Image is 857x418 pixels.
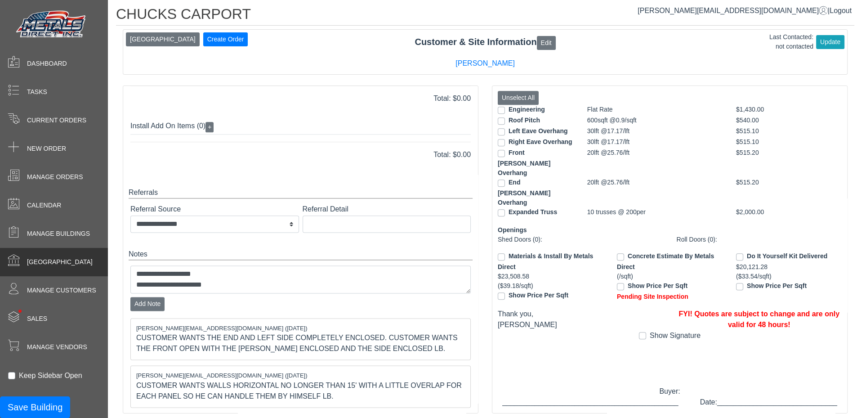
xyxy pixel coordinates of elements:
div: Customer & Site Information [123,35,847,49]
div: Flat Rate [580,105,729,116]
span: Current Orders [27,116,86,125]
span: Date:______________________________ [700,398,837,406]
a: [PERSON_NAME][EMAIL_ADDRESS][DOMAIN_NAME] [638,7,828,14]
div: FYI! Quotes are subject to change and are only valid for 48 hours! [677,309,842,330]
div: 10 trusses @ 200per [580,207,729,218]
span: Logout [830,7,852,14]
div: Show Price Per Sqft [736,281,842,292]
span: Calendar [27,201,61,210]
div: Notes [129,249,473,260]
div: 30lft @17.17/lft [580,137,729,148]
div: $2,000.00 [729,207,819,218]
div: Engineering [491,105,580,116]
div: $515.10 [729,137,819,148]
span: • [9,297,31,326]
label: Show Signature [650,330,701,341]
a: [PERSON_NAME] [455,59,515,67]
label: Referral Detail [303,204,471,215]
div: 600sqft @0.9/sqft [580,116,729,126]
div: $515.20 [729,148,819,178]
div: ($33.54/sqft) [736,272,842,281]
div: Concrete Estimate By Metals Direct [617,252,723,272]
div: $515.20 [729,178,819,207]
div: Roof Pitch [491,116,580,126]
span: New Order [27,144,66,153]
span: Manage Buildings [27,229,90,238]
div: Thank you, [PERSON_NAME] [498,309,663,330]
div: End [PERSON_NAME] Overhang [491,178,580,207]
div: ($39.18/sqft) [498,281,603,301]
div: $23,508.58 [498,272,603,281]
span: Buyer: ____________________________________________ [502,387,680,406]
div: CUSTOMER WANTS WALLS HORIZONTAL NO LONGER THAN 15' WITH A LITTLE OVERLAP FOR EACH PANEL SO HE CAN... [136,380,465,402]
label: Referral Source [130,204,299,215]
div: 20lft @25.76/lft [580,178,729,207]
div: Left Eave Overhang [491,126,580,137]
div: CUSTOMER WANTS THE END AND LEFT SIDE COMPLETELY ENCLOSED. CUSTOMER WANTS THE FRONT OPEN WITH THE ... [136,333,465,354]
div: Materials & Install By Metals Direct [498,252,603,272]
h1: CHUCKS CARPORT [116,5,854,26]
div: Pending Site Inspection [617,292,723,301]
div: Total: $0.00 [124,93,478,104]
div: Roll Doors (0): [677,235,842,244]
button: Add Note [130,297,165,311]
div: $20,121.28 [736,262,842,272]
div: Total: $0.00 [124,149,478,160]
div: Last Contacted: not contacted [769,32,813,51]
button: + [205,122,214,132]
button: Create Order [203,32,248,46]
span: Sales [27,314,47,324]
span: [GEOGRAPHIC_DATA] [27,257,93,267]
div: (/sqft) [617,272,723,281]
button: Update [816,35,844,49]
div: Openings [498,225,842,235]
button: Unselect All [498,91,539,105]
img: Metals Direct Inc Logo [13,8,90,41]
div: $515.10 [729,126,819,137]
span: Tasks [27,87,47,97]
div: Right Eave Overhang [491,137,580,148]
span: Manage Vendors [27,342,87,352]
button: Edit [537,36,556,50]
label: Keep Sidebar Open [19,370,82,381]
div: Shed Doors (0): [498,235,663,244]
span: Dashboard [27,59,67,68]
button: [GEOGRAPHIC_DATA] [126,32,200,46]
div: [PERSON_NAME][EMAIL_ADDRESS][DOMAIN_NAME] ([DATE]) [136,371,465,380]
div: | [638,5,852,16]
div: $540.00 [729,116,819,126]
div: Show Price Per Sqft [498,291,603,301]
div: [PERSON_NAME][EMAIL_ADDRESS][DOMAIN_NAME] ([DATE]) [136,324,465,333]
span: Manage Customers [27,286,96,295]
div: Do It Yourself Kit Delivered [736,252,842,262]
div: 30lft @17.17/lft [580,126,729,137]
div: 20lft @25.76/lft [580,148,729,178]
div: Install Add On Items (0) [130,118,471,135]
div: Referrals [129,187,473,198]
div: $1,430.00 [729,105,819,116]
div: Front [PERSON_NAME] Overhang [491,148,580,178]
div: Show Price Per Sqft [617,281,723,292]
span: Manage Orders [27,172,83,182]
div: Expanded Truss [491,207,580,218]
